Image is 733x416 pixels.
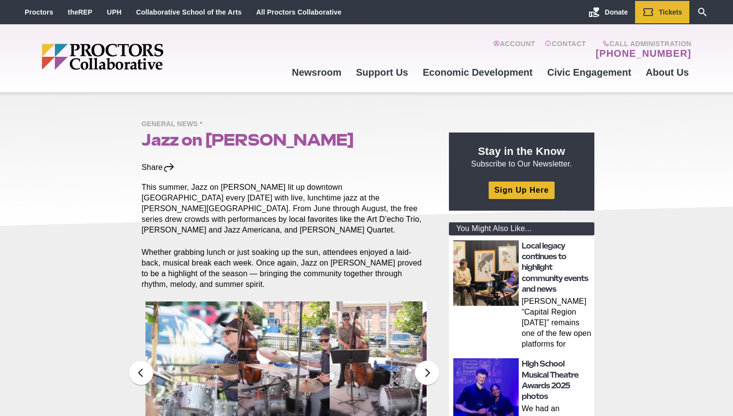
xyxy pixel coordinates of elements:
[68,8,93,16] a: theREP
[453,240,519,306] img: thumbnail: Local legacy continues to highlight community events and news
[142,119,207,128] a: General News *
[461,144,583,169] p: Subscribe to Our Newsletter.
[415,59,540,85] a: Economic Development
[540,59,638,85] a: Civic Engagement
[522,359,578,401] a: High School Musical Theatre Awards 2025 photos
[689,1,716,23] a: Search
[449,222,594,235] div: You Might Also Like...
[635,1,689,23] a: Tickets
[522,241,588,294] a: Local legacy continues to highlight community events and news
[25,8,53,16] a: Proctors
[581,1,635,23] a: Donate
[129,361,153,385] button: Previous slide
[256,8,341,16] a: All Proctors Collaborative
[142,247,427,290] p: Whether grabbing lunch or just soaking up the sun, attendees enjoyed a laid-back, musical break e...
[545,40,586,59] a: Contact
[142,182,427,235] p: This summer, Jazz on [PERSON_NAME] lit up downtown [GEOGRAPHIC_DATA] every [DATE] with live, lunc...
[142,131,427,149] h1: Jazz on [PERSON_NAME]
[596,48,691,59] a: [PHONE_NUMBER]
[489,182,555,199] a: Sign Up Here
[142,162,175,173] div: Share
[478,145,565,157] strong: Stay in the Know
[142,118,207,131] span: General News *
[659,8,682,16] span: Tickets
[522,296,591,351] p: [PERSON_NAME] “Capital Region [DATE]” remains one of the few open platforms for everyday voices S...
[638,59,696,85] a: About Us
[593,40,691,48] span: Call Administration
[285,59,349,85] a: Newsroom
[605,8,628,16] span: Donate
[136,8,242,16] a: Collaborative School of the Arts
[42,44,238,70] img: Proctors logo
[107,8,122,16] a: UPH
[493,40,535,59] a: Account
[415,361,439,385] button: Next slide
[349,59,415,85] a: Support Us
